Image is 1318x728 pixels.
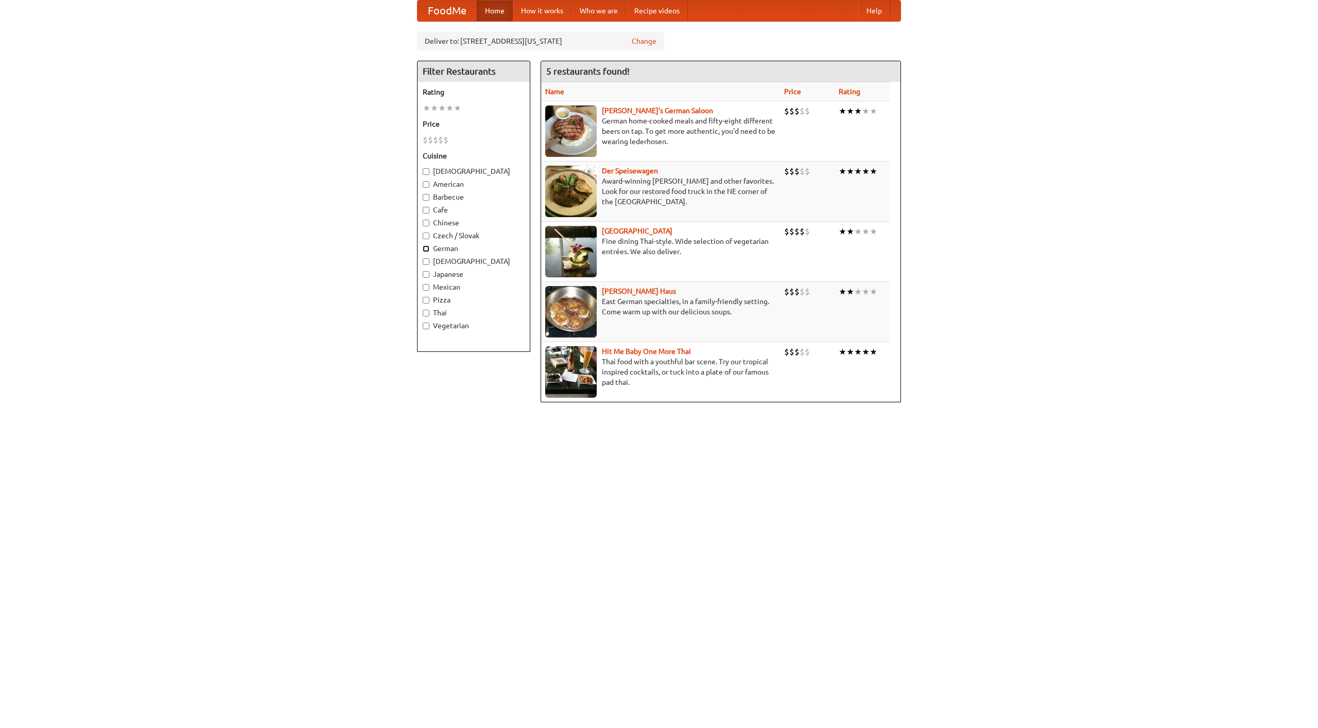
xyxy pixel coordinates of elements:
label: Czech / Slovak [423,230,525,241]
li: $ [800,166,805,177]
label: German [423,243,525,254]
a: How it works [513,1,571,21]
input: German [423,245,429,252]
li: ★ [854,346,862,358]
li: ★ [839,226,846,237]
a: FoodMe [418,1,477,21]
li: ★ [862,286,870,297]
input: Pizza [423,297,429,304]
li: $ [800,286,805,297]
a: Change [632,36,656,46]
li: ★ [846,346,854,358]
label: [DEMOGRAPHIC_DATA] [423,166,525,176]
input: [DEMOGRAPHIC_DATA] [423,258,429,265]
li: ★ [846,166,854,177]
li: $ [784,346,789,358]
a: Price [784,87,801,96]
li: ★ [839,166,846,177]
li: $ [789,166,794,177]
li: $ [805,166,810,177]
li: $ [443,134,448,146]
li: ★ [839,286,846,297]
img: babythai.jpg [545,346,597,398]
img: speisewagen.jpg [545,166,597,217]
li: ★ [846,286,854,297]
input: Vegetarian [423,323,429,329]
p: Fine dining Thai-style. Wide selection of vegetarian entrées. We also deliver. [545,236,776,257]
li: ★ [862,166,870,177]
li: $ [794,346,800,358]
li: ★ [854,286,862,297]
p: East German specialties, in a family-friendly setting. Come warm up with our delicious soups. [545,296,776,317]
label: Japanese [423,269,525,279]
li: ★ [438,102,446,114]
p: German home-cooked meals and fifty-eight different beers on tap. To get more authentic, you'd nee... [545,116,776,147]
li: $ [794,226,800,237]
li: $ [789,226,794,237]
h5: Rating [423,87,525,97]
li: $ [433,134,438,146]
input: Chinese [423,220,429,226]
a: [PERSON_NAME]'s German Saloon [602,106,713,115]
h5: Cuisine [423,151,525,161]
a: Der Speisewagen [602,167,658,175]
img: esthers.jpg [545,105,597,157]
li: $ [794,166,800,177]
a: Help [858,1,890,21]
li: $ [789,286,794,297]
div: Deliver to: [STREET_ADDRESS][US_STATE] [417,32,664,50]
label: Pizza [423,295,525,305]
a: Name [545,87,564,96]
li: $ [800,226,805,237]
input: Cafe [423,207,429,214]
input: Japanese [423,271,429,278]
li: $ [800,105,805,117]
li: ★ [870,346,877,358]
input: Czech / Slovak [423,233,429,239]
label: Vegetarian [423,321,525,331]
li: ★ [423,102,430,114]
li: $ [794,286,800,297]
li: $ [805,286,810,297]
input: [DEMOGRAPHIC_DATA] [423,168,429,175]
li: ★ [870,105,877,117]
input: Barbecue [423,194,429,201]
label: Mexican [423,282,525,292]
li: $ [805,226,810,237]
a: [GEOGRAPHIC_DATA] [602,227,672,235]
a: Who we are [571,1,626,21]
li: $ [423,134,428,146]
h5: Price [423,119,525,129]
a: [PERSON_NAME] Haus [602,287,676,295]
li: $ [784,105,789,117]
li: $ [805,346,810,358]
ng-pluralize: 5 restaurants found! [546,66,630,76]
li: ★ [854,166,862,177]
li: $ [784,226,789,237]
li: ★ [430,102,438,114]
li: $ [805,105,810,117]
input: Thai [423,310,429,316]
a: Recipe videos [626,1,688,21]
li: $ [438,134,443,146]
label: Thai [423,308,525,318]
li: $ [800,346,805,358]
label: Chinese [423,218,525,228]
li: $ [789,346,794,358]
li: ★ [862,226,870,237]
input: Mexican [423,284,429,291]
h4: Filter Restaurants [418,61,530,82]
p: Award-winning [PERSON_NAME] and other favorites. Look for our restored food truck in the NE corne... [545,176,776,207]
li: $ [784,286,789,297]
li: ★ [839,346,846,358]
a: Hit Me Baby One More Thai [602,347,691,356]
li: ★ [870,286,877,297]
a: Rating [839,87,860,96]
li: $ [784,166,789,177]
li: ★ [446,102,454,114]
